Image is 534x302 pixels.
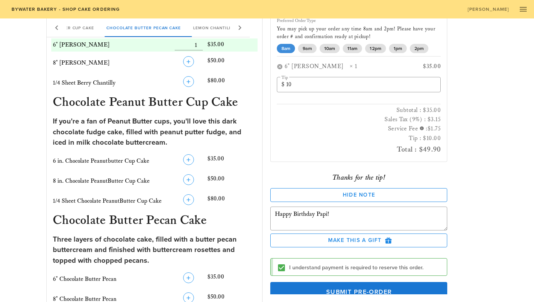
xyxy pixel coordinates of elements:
span: 2pm [414,44,424,53]
div: $ [281,81,286,88]
button: Submit Pre-Order [270,282,448,302]
span: $1.75 [428,125,441,132]
a: [PERSON_NAME] [462,4,514,15]
h3: Chocolate Peanut Butter Cup Cake [51,95,258,112]
div: 6" [PERSON_NAME] [285,63,350,71]
label: I understand payment is required to reserve this order. [289,264,441,272]
h2: Total : $49.90 [277,143,441,155]
div: $35.00 [402,63,441,71]
span: 6 in. Chocolate Peanutbutter Cup Cake [53,157,149,165]
button: Hide Note [270,188,448,202]
h3: Sales Tax (9%) : $3.15 [277,115,441,124]
span: Make this a Gift [277,237,441,244]
div: If you're a fan of Peanut Butter cups, you'll love this dark chocolate fudge cake, filled with pe... [53,116,256,148]
span: 1pm [393,44,402,53]
h3: Tip : $10.00 [277,134,441,143]
div: Lemon Chantilly Cake [187,18,253,37]
div: Preferred Order Type [277,18,441,23]
span: 9am [303,44,312,53]
div: $50.00 [206,173,258,190]
h3: Chocolate Butter Pecan Cake [51,213,258,230]
span: 8" [PERSON_NAME] [53,59,109,67]
div: $80.00 [206,193,258,210]
h3: Service Fee : [277,124,441,134]
div: $80.00 [206,75,258,92]
span: 12pm [370,44,381,53]
span: 6" Chocolate Butter Pecan [53,275,116,283]
span: 11am [347,44,357,53]
div: × 1 [350,63,402,71]
p: You may pick up your order any time 8am and 2pm! Please have your order # and confirmation ready ... [277,25,441,41]
div: Three layers of chocolate cake, filled with a butter pecan buttercream and finished with buttercr... [53,234,256,266]
span: 8 in. Chocolate PeanutButter Cup Cake [53,177,150,185]
a: Bywater Bakery - Shop Cake Ordering [6,4,125,15]
span: 10am [324,44,335,53]
label: Tip [281,75,288,80]
span: Hide Note [277,192,441,198]
h3: Subtotal : $35.00 [277,106,441,115]
span: 1/4 Sheet Chocolate PeanutButter Cup Cake [53,197,162,205]
span: 1/4 Sheet Berry Chantilly [53,79,116,87]
span: Submit Pre-Order [279,288,439,296]
span: [PERSON_NAME] [467,7,509,12]
div: $35.00 [206,271,258,288]
div: Thanks for the tip! [270,171,448,184]
span: Bywater Bakery - Shop Cake Ordering [11,7,120,12]
div: Chocolate Butter Pecan Cake [100,18,187,37]
div: $35.00 [206,38,258,52]
div: $35.00 [206,153,258,170]
span: 6" [PERSON_NAME] [53,41,109,48]
span: 8am [281,44,290,53]
button: Make this a Gift [270,234,448,247]
div: $50.00 [206,55,258,72]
